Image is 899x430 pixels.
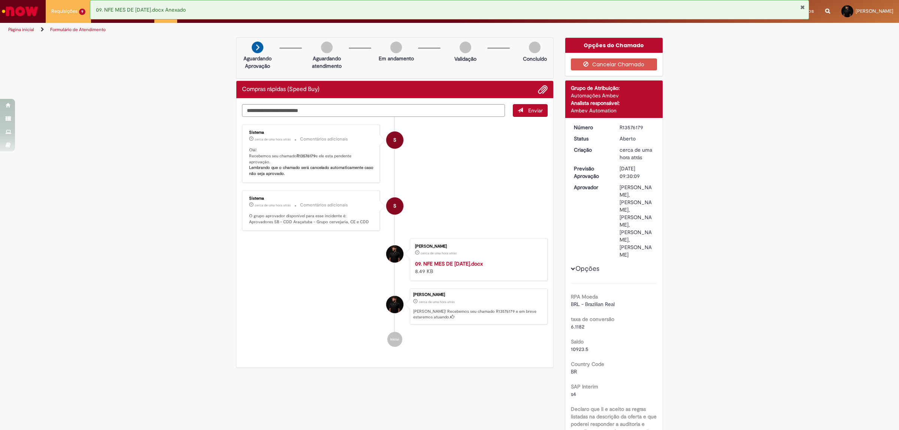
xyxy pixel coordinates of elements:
ul: Histórico de tíquete [242,117,548,354]
div: [PERSON_NAME] [413,293,544,297]
p: [PERSON_NAME]! Recebemos seu chamado R13576179 e em breve estaremos atuando. [413,309,544,320]
span: BR [571,368,577,375]
div: Aberto [620,135,654,142]
span: 10923.5 [571,346,588,352]
span: S [393,131,396,149]
div: Samuel Bassani Soares [386,296,403,313]
div: Sistema [249,196,374,201]
img: ServiceNow [1,4,39,19]
div: [PERSON_NAME] [415,244,540,249]
p: Em andamento [379,55,414,62]
p: Validação [454,55,476,63]
a: Formulário de Atendimento [50,27,106,33]
time: 29/09/2025 11:30:17 [255,203,291,208]
dt: Criação [568,146,614,154]
b: taxa de conversão [571,316,614,322]
time: 29/09/2025 11:30:21 [255,137,291,142]
p: Aguardando atendimento [309,55,345,70]
dt: Previsão Aprovação [568,165,614,180]
a: Página inicial [8,27,34,33]
div: System [386,197,403,215]
b: R13576179 [297,153,315,159]
b: Country Code [571,361,604,367]
span: 9 [79,9,85,15]
dt: Status [568,135,614,142]
div: Sistema [249,130,374,135]
button: Enviar [513,104,548,117]
small: Comentários adicionais [300,136,348,142]
img: arrow-next.png [252,42,263,53]
ul: Trilhas de página [6,23,594,37]
div: 8.49 KB [415,260,540,275]
div: [DATE] 09:30:09 [620,165,654,180]
span: cerca de uma hora atrás [255,203,291,208]
div: Grupo de Atribuição: [571,84,657,92]
div: [PERSON_NAME], [PERSON_NAME], [PERSON_NAME], [PERSON_NAME], [PERSON_NAME] [620,184,654,258]
button: Cancelar Chamado [571,58,657,70]
div: R13576179 [620,124,654,131]
span: [PERSON_NAME] [856,8,893,14]
small: Comentários adicionais [300,202,348,208]
div: Opções do Chamado [565,38,663,53]
li: Samuel Bassani Soares [242,288,548,324]
b: SAP Interim [571,383,598,390]
span: S [393,197,396,215]
span: BRL - Brazilian Real [571,301,615,308]
div: Ambev Automation [571,107,657,114]
span: Enviar [528,107,543,114]
span: cerca de uma hora atrás [620,146,652,161]
dt: Número [568,124,614,131]
div: Samuel Bassani Soares [386,245,403,263]
span: s4 [571,391,576,397]
p: Aguardando Aprovação [239,55,276,70]
div: 29/09/2025 11:30:09 [620,146,654,161]
div: System [386,131,403,149]
div: Automações Ambev [571,92,657,99]
button: Adicionar anexos [538,85,548,94]
div: Analista responsável: [571,99,657,107]
span: 6.1182 [571,323,584,330]
img: img-circle-grey.png [529,42,541,53]
dt: Aprovador [568,184,614,191]
time: 29/09/2025 11:30:09 [419,300,455,304]
textarea: Digite sua mensagem aqui... [242,104,505,117]
b: Lembrando que o chamado será cancelado automaticamente caso não seja aprovado. [249,165,375,176]
span: cerca de uma hora atrás [419,300,455,304]
button: Fechar Notificação [800,4,805,10]
span: cerca de uma hora atrás [255,137,291,142]
b: Saldo [571,338,584,345]
a: 09. NFE MES DE [DATE].docx [415,260,483,267]
img: img-circle-grey.png [460,42,471,53]
p: O grupo aprovador disponível para esse incidente é: Aprovadores SB - CDD Araçatuba - Grupo cervej... [249,213,374,225]
b: RPA Moeda [571,293,598,300]
p: Concluído [523,55,547,63]
time: 29/09/2025 11:30:09 [620,146,652,161]
span: Requisições [51,7,78,15]
span: cerca de uma hora atrás [421,251,457,255]
p: Olá! Recebemos seu chamado e ele esta pendente aprovação. [249,147,374,177]
h2: Compras rápidas (Speed Buy) Histórico de tíquete [242,86,320,93]
img: img-circle-grey.png [321,42,333,53]
img: img-circle-grey.png [390,42,402,53]
time: 29/09/2025 11:30:06 [421,251,457,255]
span: 09. NFE MES DE [DATE].docx Anexado [96,6,186,13]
